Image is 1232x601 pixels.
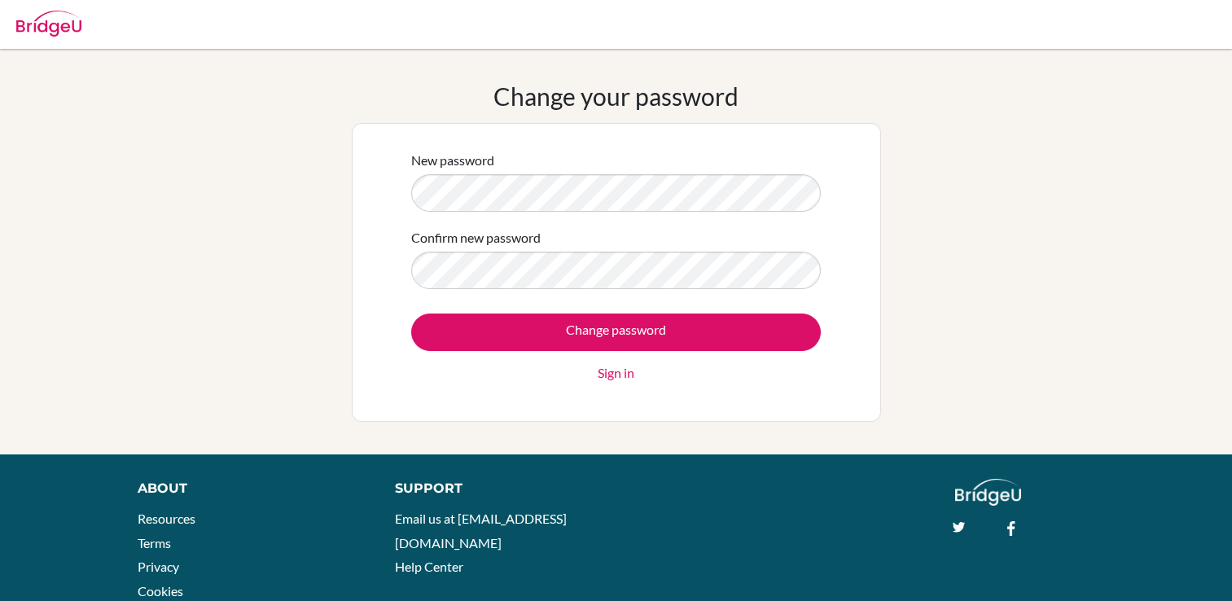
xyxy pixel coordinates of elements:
[138,583,183,599] a: Cookies
[598,363,634,383] a: Sign in
[411,228,541,248] label: Confirm new password
[395,559,463,574] a: Help Center
[411,151,494,170] label: New password
[138,559,179,574] a: Privacy
[138,479,358,498] div: About
[138,535,171,551] a: Terms
[138,511,195,526] a: Resources
[395,511,567,551] a: Email us at [EMAIL_ADDRESS][DOMAIN_NAME]
[395,479,599,498] div: Support
[411,314,821,351] input: Change password
[955,479,1021,506] img: logo_white@2x-f4f0deed5e89b7ecb1c2cc34c3e3d731f90f0f143d5ea2071677605dd97b5244.png
[493,81,739,111] h1: Change your password
[16,11,81,37] img: Bridge-U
